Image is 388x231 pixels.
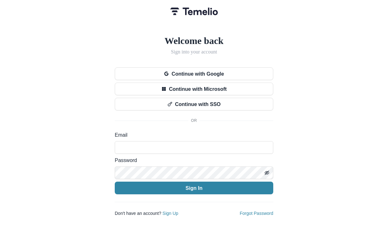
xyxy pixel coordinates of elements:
[115,49,273,55] h2: Sign into your account
[115,67,273,80] button: Continue with Google
[115,98,273,110] button: Continue with SSO
[170,8,218,15] img: Temelio
[169,210,186,216] a: Sign Up
[115,156,269,164] label: Password
[236,210,273,216] a: Forgot Password
[115,35,273,46] h1: Welcome back
[115,182,273,194] button: Sign In
[115,131,269,139] label: Email
[115,83,273,95] button: Continue with Microsoft
[115,210,186,216] p: Don't have an account?
[262,168,272,178] button: Toggle password visibility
